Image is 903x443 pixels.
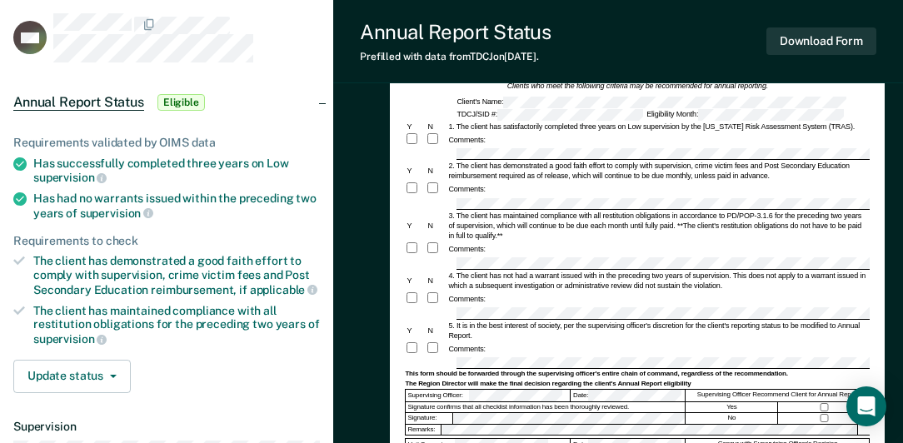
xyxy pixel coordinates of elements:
div: 2. The client has demonstrated a good faith effort to comply with supervision, crime victim fees ... [447,161,870,181]
span: Annual Report Status [13,94,144,111]
div: Requirements validated by OIMS data [13,136,320,150]
div: N [426,166,447,176]
div: Comments: [447,135,487,145]
div: Y [405,276,426,286]
span: supervision [33,171,107,184]
span: Eligible [157,94,205,111]
button: Download Form [766,27,876,55]
div: Comments: [447,294,487,304]
div: Comments: [447,244,487,254]
div: Eligibility Month: [645,109,846,121]
div: TDCJ/SID #: [455,109,645,121]
div: Remarks: [406,425,441,435]
div: The client has maintained compliance with all restitution obligations for the preceding two years of [33,304,320,346]
div: 4. The client has not had a warrant issued with in the preceding two years of supervision. This d... [447,271,870,291]
div: Has successfully completed three years on Low [33,157,320,185]
div: Supervising Officer: [406,390,571,401]
div: Comments: [447,344,487,354]
div: No [686,413,778,423]
div: This form should be forwarded through the supervising officer's entire chain of command, regardle... [405,370,870,378]
div: Open Intercom Messenger [846,386,886,426]
div: N [426,326,447,336]
div: Annual Report Status [360,20,551,44]
div: Supervising Officer Recommend Client for Annual Report [686,390,870,401]
div: Requirements to check [13,234,320,248]
em: Clients who meet the following criteria may be recommended for annual reporting. [507,82,768,90]
div: Signature confirms that all checklist information has been thoroughly reviewed. [406,402,686,412]
div: Y [405,166,426,176]
span: supervision [33,332,107,346]
button: Update status [13,360,131,393]
span: supervision [80,207,153,220]
div: N [426,221,447,231]
div: Y [405,221,426,231]
div: Comments: [447,184,487,194]
dt: Supervision [13,420,320,434]
div: Client's Name: [455,97,848,108]
div: The Region Director will make the final decision regarding the client's Annual Report eligibility [405,380,870,388]
div: 1. The client has satisfactorily completed three years on Low supervision by the [US_STATE] Risk ... [447,122,870,132]
span: applicable [250,283,317,296]
div: N [426,122,447,132]
div: 5. It is in the best interest of society, per the supervising officer's discretion for the client... [447,321,870,341]
div: Yes [686,402,778,412]
div: Has had no warrants issued within the preceding two years of [33,192,320,220]
div: Prefilled with data from TDCJ on [DATE] . [360,51,551,62]
div: 3. The client has maintained compliance with all restitution obligations in accordance to PD/POP-... [447,211,870,241]
div: Y [405,122,426,132]
div: Signature: [406,413,453,423]
div: N [426,276,447,286]
div: The client has demonstrated a good faith effort to comply with supervision, crime victim fees and... [33,254,320,296]
div: Y [405,326,426,336]
div: Date: [571,390,686,401]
